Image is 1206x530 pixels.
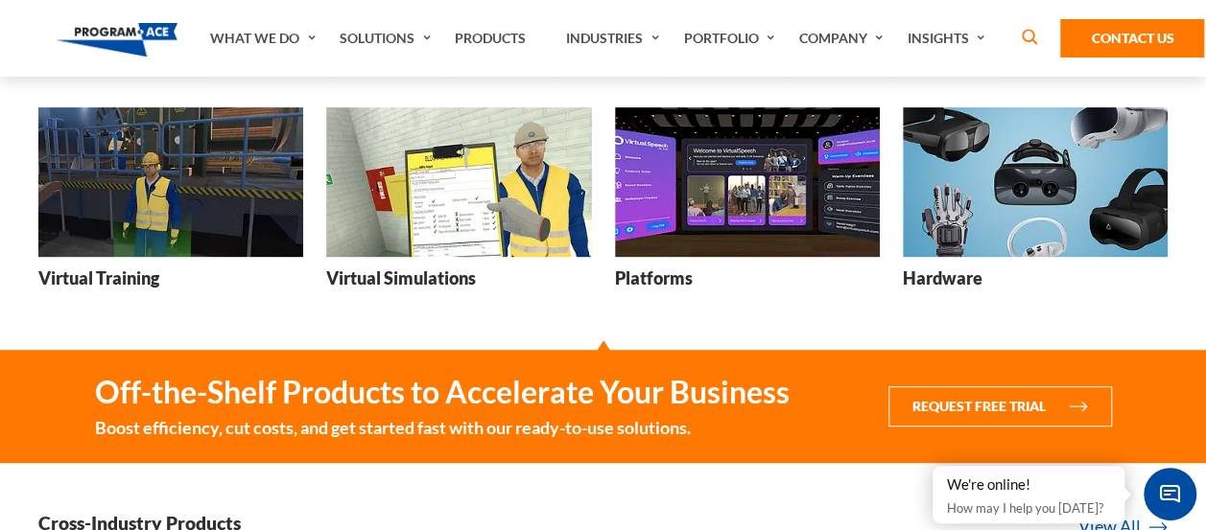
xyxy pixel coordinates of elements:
[1144,468,1196,520] span: Chat Widget
[95,415,790,440] small: Boost efficiency, cut costs, and get started fast with our ready-to-use solutions.
[1060,19,1204,58] a: Contact Us
[947,475,1110,495] div: We're online!
[38,107,303,304] a: Virtual Training
[888,386,1112,426] button: Request Free Trial
[326,266,476,290] h3: Virtual Simulations
[947,496,1110,519] p: How may I help you [DATE]?
[615,107,880,304] a: Platforms
[38,43,1168,77] h2: Product Types
[615,107,880,256] img: Platforms
[38,107,303,256] img: Virtual Training
[326,107,591,256] img: Virtual Simulations
[903,107,1168,304] a: Hardware
[615,266,693,290] h3: Platforms
[903,266,982,290] h3: Hardware
[903,107,1168,256] img: Hardware
[38,266,159,290] h3: Virtual Training
[326,107,591,304] a: Virtual Simulations
[57,23,178,57] img: Program-Ace
[95,373,790,411] strong: Off-the-Shelf Products to Accelerate Your Business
